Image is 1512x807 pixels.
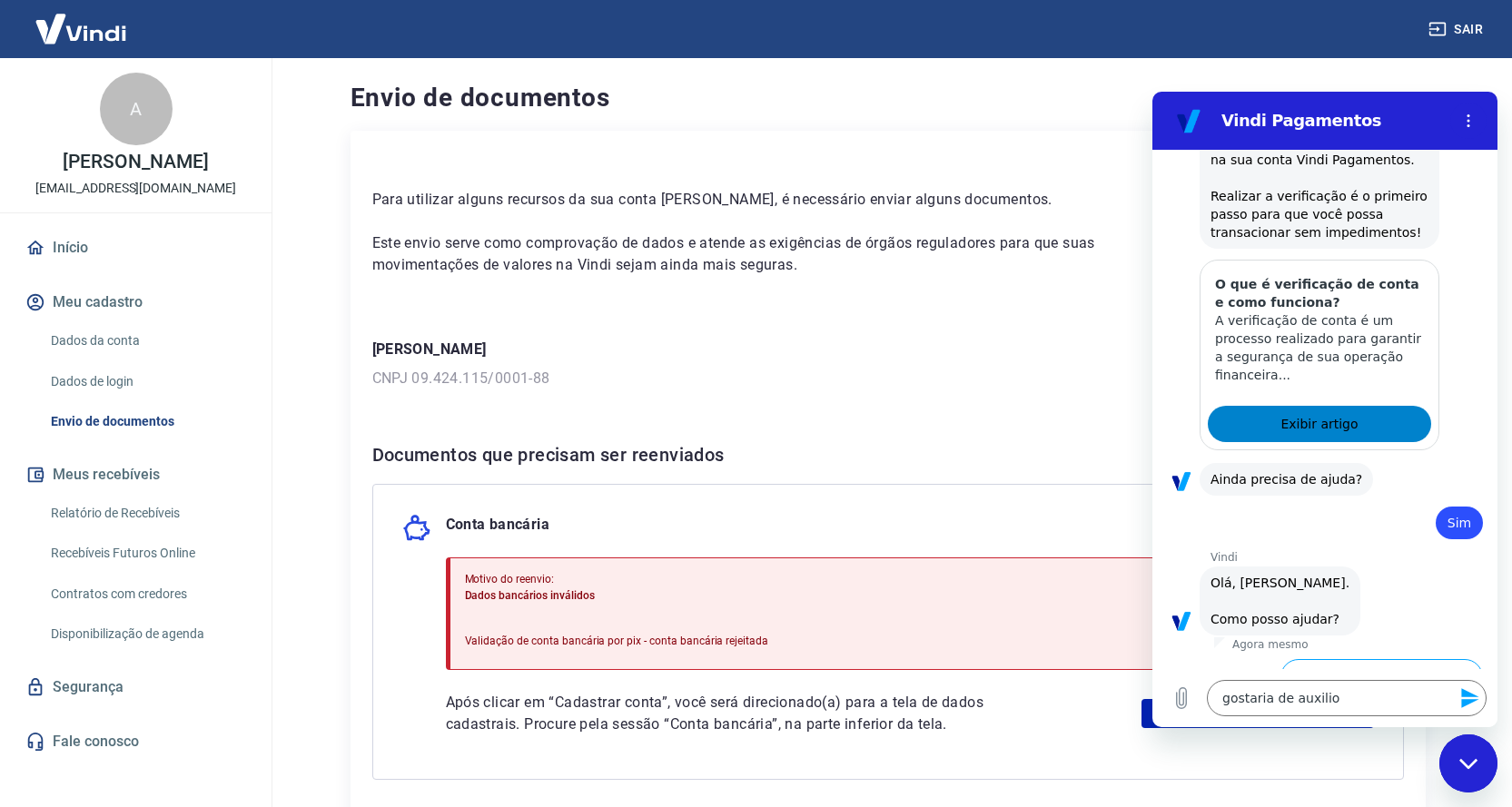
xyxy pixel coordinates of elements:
[446,514,550,543] p: Conta bancária
[44,403,250,440] a: Envio de documentos
[63,153,208,172] p: [PERSON_NAME]
[372,368,1404,389] p: CNPJ 09.424.115/0001-88
[372,440,1404,469] h6: Documentos que precisam ser reenviados
[63,183,272,220] h3: O que é verificação de conta e como funciona?
[128,567,331,620] button: Alteração de [PERSON_NAME]
[35,179,236,198] p: [EMAIL_ADDRESS][DOMAIN_NAME]
[22,282,250,322] button: Meu cadastro
[54,588,334,625] textarea: gostaria de auxilio
[44,322,250,359] a: Dados da conta
[100,73,173,145] div: A
[372,189,1107,211] p: Para utilizar alguns recursos da sua conta [PERSON_NAME], é necessário enviar alguns documentos.
[80,546,156,560] p: Agora mesmo
[58,379,210,397] span: Ainda precisa de ajuda?
[44,615,250,653] a: Disponibilização de agenda
[58,458,345,473] p: Vindi
[1151,153,1404,295] img: waiting_documents.41d9841a9773e5fdf392cede4d13b617.svg
[11,588,47,625] button: Carregar arquivo
[465,571,769,587] p: Motivo do reenvio:
[55,314,279,350] a: Exibir artigo: 'O que é verificação de conta e como funciona?'
[1425,13,1490,46] button: Sair
[44,576,250,613] a: Contratos com credores
[22,667,250,707] a: Segurança
[1439,734,1497,792] iframe: Botão para abrir a janela de mensagens, conversa em andamento
[372,339,1404,360] p: [PERSON_NAME]
[22,722,250,762] a: Fale conosco
[294,422,320,440] span: Sim
[402,514,431,543] img: money_pork.0c50a358b6dafb15dddc3eea48f23780.svg
[44,363,250,400] a: Dados de login
[63,220,272,292] p: A verificação de conta é um processo realizado para garantir a segurança de sua operação financei...
[446,692,1049,735] p: Após clicar em “Cadastrar conta”, você será direcionado(a) para a tela de dados cadastrais. Procu...
[372,232,1107,276] p: Este envio serve como comprovação de dados e atende as exigências de órgãos reguladores para que ...
[1141,699,1374,728] a: Cadastrar conta
[44,535,250,572] a: Recebíveis Futuros Online
[1152,92,1497,727] iframe: Janela de mensagens
[128,321,205,343] span: Exibir artigo
[351,80,1426,116] h4: Envio de documentos
[22,1,140,56] img: Vindi
[465,589,595,602] span: Dados bancários inválidos
[22,228,250,268] a: Início
[44,495,250,532] a: Relatório de Recebíveis
[298,588,334,625] button: Enviar mensagem
[58,482,197,536] span: Olá, [PERSON_NAME]. Como posso ajudar?
[22,455,250,495] button: Meus recebíveis
[465,633,769,649] p: Validação de conta bancária por pix - conta bancária rejeitada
